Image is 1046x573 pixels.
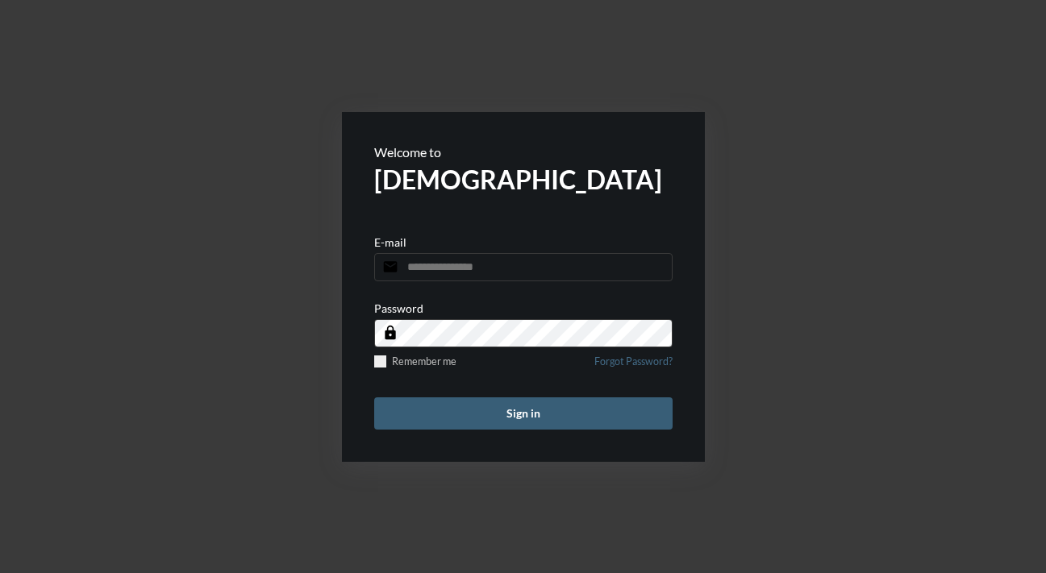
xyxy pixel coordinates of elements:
button: Sign in [374,397,673,430]
p: Welcome to [374,144,673,160]
p: Password [374,301,423,315]
h2: [DEMOGRAPHIC_DATA] [374,164,673,195]
label: Remember me [374,355,456,367]
p: E-mail [374,235,406,249]
a: Forgot Password? [594,355,673,377]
